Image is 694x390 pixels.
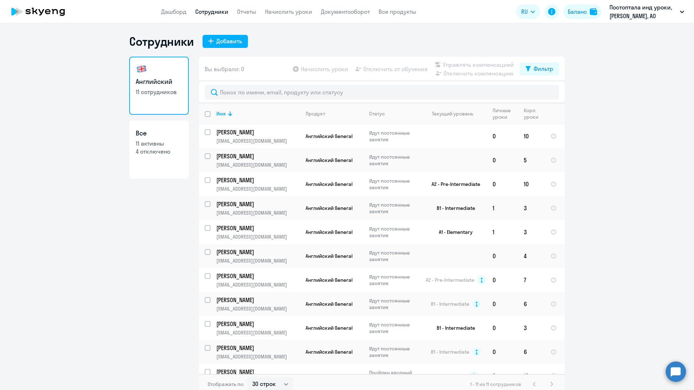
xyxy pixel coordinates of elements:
[487,220,518,244] td: 1
[518,148,544,172] td: 5
[306,301,352,307] span: Английский General
[195,8,228,15] a: Сотрудники
[306,133,352,139] span: Английский General
[518,172,544,196] td: 10
[487,148,518,172] td: 0
[321,8,370,15] a: Документооборот
[520,62,559,76] button: Фильтр
[590,8,597,15] img: balance
[136,147,182,155] p: 4 отключено
[518,316,544,340] td: 3
[369,297,419,310] p: Идут постоянные занятия
[216,272,298,280] p: [PERSON_NAME]
[216,368,299,376] a: [PERSON_NAME]
[216,320,298,328] p: [PERSON_NAME]
[369,226,419,239] p: Идут постоянные занятия
[369,249,419,263] p: Идут постоянные занятия
[216,110,226,117] div: Имя
[487,292,518,316] td: 0
[487,364,518,388] td: 0
[493,107,513,120] div: Личные уроки
[419,220,487,244] td: A1 - Elementary
[426,277,474,283] span: A2 - Pre-Intermediate
[205,85,559,99] input: Поиск по имени, email, продукту или статусу
[306,157,352,163] span: Английский General
[216,368,298,376] p: [PERSON_NAME]
[524,107,539,120] div: Корп. уроки
[379,8,416,15] a: Все продукты
[487,244,518,268] td: 0
[216,305,299,312] p: [EMAIL_ADDRESS][DOMAIN_NAME]
[306,229,352,235] span: Английский General
[136,63,147,75] img: english
[433,373,467,379] span: A1 - Elementary
[216,152,298,160] p: [PERSON_NAME]
[606,3,688,20] button: Постоптала инд уроки, [PERSON_NAME], АО
[216,176,298,184] p: [PERSON_NAME]
[306,205,352,211] span: Английский General
[487,124,518,148] td: 0
[518,124,544,148] td: 10
[369,110,385,117] div: Статус
[306,373,352,379] span: Английский General
[432,110,473,117] div: Текущий уровень
[216,329,299,336] p: [EMAIL_ADDRESS][DOMAIN_NAME]
[216,281,299,288] p: [EMAIL_ADDRESS][DOMAIN_NAME]
[306,253,352,259] span: Английский General
[563,4,601,19] button: Балансbalance
[237,8,256,15] a: Отчеты
[216,162,299,168] p: [EMAIL_ADDRESS][DOMAIN_NAME]
[568,7,587,16] div: Баланс
[208,381,244,387] span: Отображать по:
[216,210,299,216] p: [EMAIL_ADDRESS][DOMAIN_NAME]
[306,349,352,355] span: Английский General
[216,344,298,352] p: [PERSON_NAME]
[470,381,521,387] span: 1 - 11 из 11 сотрудников
[369,321,419,334] p: Идут постоянные занятия
[203,35,248,48] button: Добавить
[216,248,298,256] p: [PERSON_NAME]
[216,200,299,208] a: [PERSON_NAME]
[419,172,487,196] td: A2 - Pre-Intermediate
[369,345,419,358] p: Идут постоянные занятия
[518,364,544,388] td: 10
[516,4,540,19] button: RU
[306,181,352,187] span: Английский General
[419,316,487,340] td: B1 - Intermediate
[216,224,299,232] a: [PERSON_NAME]
[216,152,299,160] a: [PERSON_NAME]
[216,320,299,328] a: [PERSON_NAME]
[265,8,312,15] a: Начислить уроки
[136,129,182,138] h3: Все
[369,110,419,117] div: Статус
[216,353,299,360] p: [EMAIL_ADDRESS][DOMAIN_NAME]
[161,8,187,15] a: Дашборд
[534,64,553,73] div: Фильтр
[136,88,182,96] p: 11 сотрудников
[216,296,298,304] p: [PERSON_NAME]
[369,273,419,287] p: Идут постоянные занятия
[369,178,419,191] p: Идут постоянные занятия
[419,196,487,220] td: B1 - Intermediate
[524,107,544,120] div: Корп. уроки
[369,202,419,215] p: Идут постоянные занятия
[136,139,182,147] p: 11 активны
[216,248,299,256] a: [PERSON_NAME]
[216,128,298,136] p: [PERSON_NAME]
[129,34,194,49] h1: Сотрудники
[518,220,544,244] td: 3
[205,65,244,73] span: Вы выбрали: 0
[369,369,419,382] p: Пройден вводный урок
[609,3,677,20] p: Постоптала инд уроки, [PERSON_NAME], АО
[216,257,299,264] p: [EMAIL_ADDRESS][DOMAIN_NAME]
[216,128,299,136] a: [PERSON_NAME]
[369,130,419,143] p: Идут постоянные занятия
[518,244,544,268] td: 4
[521,7,528,16] span: RU
[216,296,299,304] a: [PERSON_NAME]
[487,316,518,340] td: 0
[431,301,469,307] span: B1 - Intermediate
[518,268,544,292] td: 7
[129,57,189,115] a: Английский11 сотрудников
